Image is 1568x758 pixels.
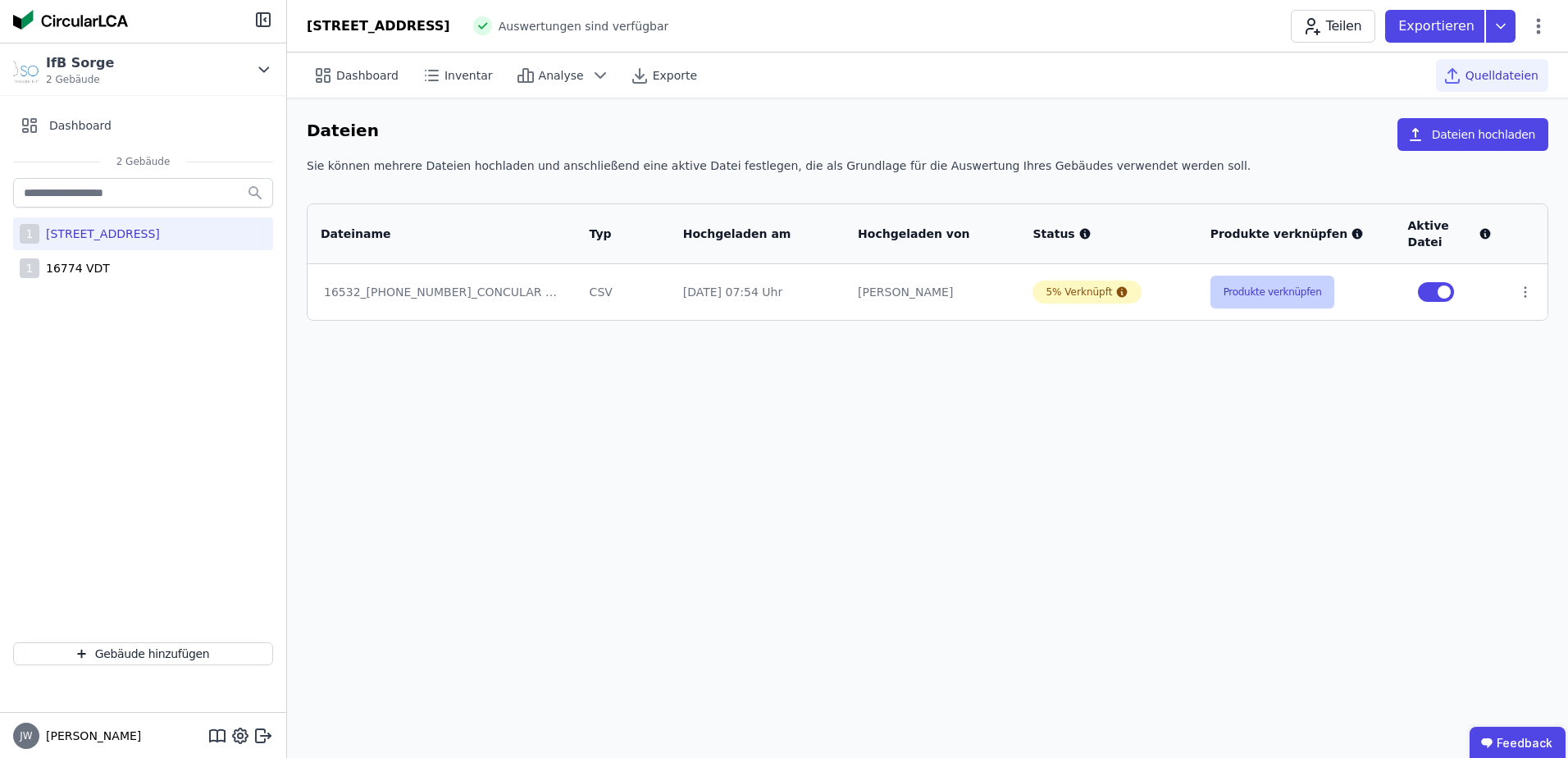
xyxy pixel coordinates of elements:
span: Analyse [539,67,584,84]
span: 2 Gebäude [46,73,114,86]
div: [STREET_ADDRESS] [39,226,160,242]
span: Inventar [444,67,493,84]
button: Dateien hochladen [1397,118,1548,151]
span: Dashboard [336,67,399,84]
span: Quelldateien [1465,67,1538,84]
div: IfB Sorge [46,53,114,73]
div: Typ [590,226,637,242]
div: Sie können mehrere Dateien hochladen und anschließend eine aktive Datei festlegen, die als Grundl... [307,158,1548,187]
div: Status [1032,226,1183,242]
h6: Dateien [307,118,379,144]
div: 5% Verknüpft [1046,285,1112,299]
div: [DATE] 07:54 Uhr [683,284,832,300]
span: JW [20,731,32,741]
div: 16532_[PHONE_NUMBER]_CONCULAR Massen(2).xlsx [324,284,560,300]
span: Dashboard [49,117,112,134]
img: Concular [13,10,128,30]
div: Dateiname [321,226,542,242]
div: [PERSON_NAME] [858,284,1006,300]
span: Auswertungen sind verfügbar [499,18,669,34]
div: 1 [20,258,39,278]
div: CSV [590,284,657,300]
p: Exportieren [1398,16,1478,36]
span: Exporte [653,67,697,84]
button: Gebäude hinzufügen [13,642,273,665]
div: Aktive Datei [1408,217,1492,250]
button: Produkte verknüpfen [1210,276,1335,308]
div: 16774 VDT [39,260,110,276]
span: [PERSON_NAME] [39,728,141,744]
span: 2 Gebäude [100,155,187,168]
div: Produkte verknüpfen [1210,226,1382,242]
button: Teilen [1291,10,1375,43]
div: Hochgeladen von [858,226,987,242]
img: IfB Sorge [13,57,39,83]
div: 1 [20,224,39,244]
div: [STREET_ADDRESS] [307,16,450,36]
div: Hochgeladen am [683,226,812,242]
